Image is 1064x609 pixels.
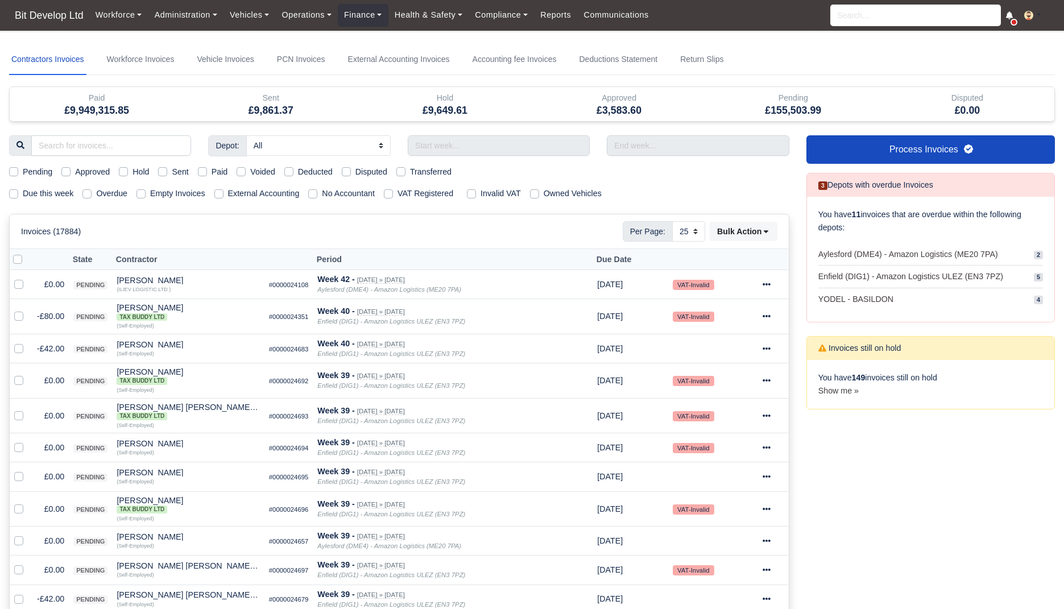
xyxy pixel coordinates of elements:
label: Voided [250,165,275,179]
h6: Depots with overdue Invoices [818,180,933,190]
td: £0.00 [32,556,69,585]
div: [PERSON_NAME] [117,496,259,513]
h5: £3,583.60 [541,105,698,117]
div: [PERSON_NAME] [117,469,259,477]
span: pending [73,377,107,386]
div: [PERSON_NAME] [PERSON_NAME] [117,562,259,570]
h5: £9,861.37 [192,105,349,117]
span: pending [73,412,107,421]
small: [DATE] » [DATE] [357,341,405,348]
small: #0000024657 [269,538,309,545]
label: Owned Vehicles [544,187,602,200]
div: Disputed [889,92,1046,105]
small: VAT-Invalid [673,504,714,515]
div: [PERSON_NAME] [117,440,259,448]
a: Accounting fee Invoices [470,44,559,75]
small: (Self-Employed) [117,572,154,578]
input: Search... [830,5,1001,26]
div: [PERSON_NAME] [PERSON_NAME] Tax Buddy Ltd [117,403,259,420]
h5: £0.00 [889,105,1046,117]
button: Bulk Action [710,222,777,241]
div: [PERSON_NAME] [117,341,259,349]
div: Sent [192,92,349,105]
strong: Week 39 - [317,406,354,415]
small: [DATE] » [DATE] [357,276,405,284]
div: [PERSON_NAME] Tax Buddy Ltd [117,496,259,513]
div: [PERSON_NAME] [117,304,259,321]
div: [PERSON_NAME] Tax Buddy Ltd [117,304,259,321]
strong: Week 42 - [317,275,354,284]
span: 3 weeks from now [597,376,623,385]
small: (Self-Employed) [117,450,154,455]
span: pending [73,506,107,514]
strong: Week 39 - [317,560,354,569]
td: £0.00 [32,491,69,527]
strong: 11 [852,210,861,219]
strong: Week 39 - [317,371,354,380]
a: Vehicle Invoices [194,44,256,75]
td: £0.00 [32,270,69,299]
small: [DATE] » [DATE] [357,469,405,476]
h5: £9,649.61 [366,105,523,117]
span: Per Page: [623,221,673,242]
div: Pending [715,92,872,105]
th: State [69,249,112,270]
span: Tax Buddy Ltd [117,412,167,420]
h6: Invoices still on hold [818,343,901,353]
a: Bit Develop Ltd [9,5,89,27]
a: Administration [148,4,223,26]
a: Workforce Invoices [105,44,177,75]
span: pending [73,345,107,354]
div: Approved [541,92,698,105]
strong: Week 39 - [317,590,354,599]
div: [PERSON_NAME] [117,533,259,541]
small: [DATE] » [DATE] [357,440,405,447]
span: 3 weeks from now [597,411,623,420]
div: Disputed [880,87,1054,121]
span: 3 [818,181,827,190]
small: [DATE] » [DATE] [357,372,405,380]
input: Search for invoices... [31,135,191,156]
a: Health & Safety [388,4,469,26]
a: Operations [275,4,337,26]
a: Enfield (DIG1) - Amazon Logistics ULEZ (EN3 7PZ) 5 [818,266,1043,288]
span: 3 weeks from now [597,504,623,513]
td: -£80.00 [32,299,69,334]
strong: 149 [852,373,866,382]
span: Tax Buddy Ltd [117,377,167,385]
strong: Week 39 - [317,438,354,447]
span: 3 weeks from now [597,594,623,603]
div: [PERSON_NAME] [PERSON_NAME] [117,591,259,599]
label: Paid [212,165,228,179]
a: Vehicles [223,4,276,26]
span: 5 [1034,273,1043,281]
h6: Invoices (17884) [21,227,81,237]
small: (Self-Employed) [117,479,154,484]
label: Overdue [96,187,127,200]
span: 2 [1034,251,1043,259]
small: #0000024679 [269,596,309,603]
label: Pending [23,165,52,179]
td: £0.00 [32,363,69,398]
h5: £9,949,315.85 [18,105,175,117]
a: Contractors Invoices [9,44,86,75]
div: Sent [184,87,358,121]
small: VAT-Invalid [673,376,714,386]
small: (Self-Employed) [117,351,154,357]
span: Tax Buddy Ltd [117,506,167,513]
strong: Week 40 - [317,306,354,316]
span: YODEL - BASILDON [818,293,893,306]
small: #0000024696 [269,506,309,513]
small: VAT-Invalid [673,411,714,421]
td: £0.00 [32,433,69,462]
small: (Self-Employed) [117,602,154,607]
div: Hold [366,92,523,105]
a: PCN Invoices [275,44,328,75]
div: [PERSON_NAME] Tax Buddy Ltd [117,368,259,385]
a: Process Invoices [806,135,1055,164]
a: Reports [534,4,577,26]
